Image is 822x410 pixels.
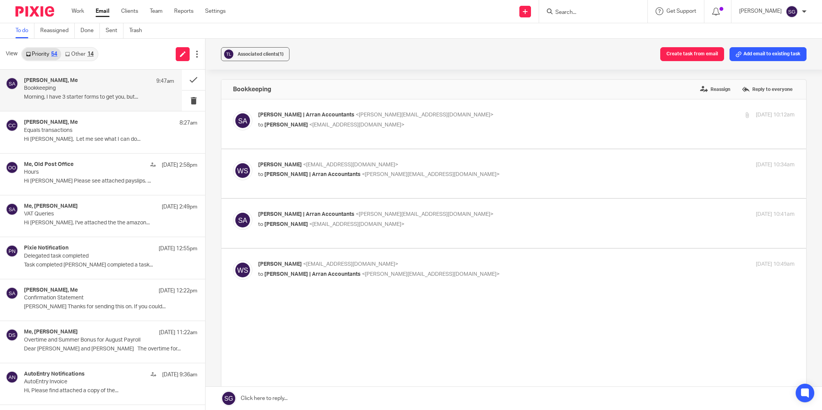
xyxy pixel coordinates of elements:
p: Delegated task completed [24,253,163,260]
h4: AutoEntry Notifications [24,371,85,378]
span: <[EMAIL_ADDRESS][DOMAIN_NAME]> [309,122,404,128]
img: svg%3E [6,329,18,341]
span: <[PERSON_NAME][EMAIL_ADDRESS][DOMAIN_NAME]> [362,272,500,277]
img: svg%3E [6,287,18,299]
p: Morning, I have 3 starter forms to get you, but... [24,94,174,101]
img: svg%3E [233,210,252,230]
p: Hi [PERSON_NAME] Please see attached payslips. ... [24,178,197,184]
div: 14 [87,51,94,57]
img: Pixie [15,6,54,17]
a: Reassigned [40,23,75,38]
p: [DATE] 10:49am [756,260,795,268]
h4: Me, [PERSON_NAME] [24,329,78,335]
h4: [PERSON_NAME], Me [24,77,78,84]
img: svg%3E [233,111,252,130]
a: Done [80,23,100,38]
span: [PERSON_NAME] [264,122,308,128]
span: <[PERSON_NAME][EMAIL_ADDRESS][DOMAIN_NAME]> [362,172,500,177]
button: Create task from email [660,47,724,61]
p: Dear [PERSON_NAME] and [PERSON_NAME] The overtime for... [24,346,197,352]
p: Hi, Please find attached a copy of the... [24,388,197,394]
a: Clients [121,7,138,15]
p: Equals transactions [24,127,163,134]
span: [PERSON_NAME] [264,222,308,227]
p: [DATE] 9:36am [162,371,197,379]
label: Reply to everyone [740,84,795,95]
p: 8:27am [180,119,197,127]
h4: Me, Old Post Office [24,161,74,168]
img: svg%3E [786,5,798,18]
p: [DATE] 12:22pm [159,287,197,295]
p: [PERSON_NAME] [739,7,782,15]
span: to [258,122,263,128]
p: Hi [PERSON_NAME], I've attached the the amazon... [24,220,197,226]
span: to [258,172,263,177]
span: <[PERSON_NAME][EMAIL_ADDRESS][DOMAIN_NAME]> [356,212,493,217]
span: [PERSON_NAME] | Arran Accountants [258,212,354,217]
p: Hi [PERSON_NAME], Let me see what I can do... [24,136,197,143]
a: Email [96,7,110,15]
p: Hours [24,169,163,176]
a: Other14 [61,48,97,60]
p: [DATE] 11:22am [159,329,197,337]
span: to [258,222,263,227]
span: (1) [278,52,284,56]
span: <[EMAIL_ADDRESS][DOMAIN_NAME]> [309,222,404,227]
span: <[EMAIL_ADDRESS][DOMAIN_NAME]> [303,261,398,267]
a: Reports [174,7,194,15]
span: <[EMAIL_ADDRESS][DOMAIN_NAME]> [303,162,398,167]
span: [PERSON_NAME] [258,162,302,167]
a: Sent [106,23,123,38]
p: Bookkeeping [24,85,144,92]
span: Associated clients [238,52,284,56]
span: View [6,50,17,58]
p: Task completed [PERSON_NAME] completed a task... [24,262,197,268]
p: [DATE] 10:34am [756,161,795,169]
img: svg%3E [6,245,18,257]
img: svg%3E [6,161,18,174]
img: svg%3E [6,77,18,90]
button: Associated clients(1) [221,47,289,61]
p: [PERSON_NAME] Thanks for sending this on. If you could... [24,304,197,310]
span: [PERSON_NAME] [258,261,302,267]
label: Reassign [698,84,732,95]
h4: Bookkeeping [233,85,271,93]
p: 9:47am [156,77,174,85]
p: [DATE] 10:12am [756,111,795,119]
a: Priority54 [22,48,61,60]
h4: Pixie Notification [24,245,68,251]
h4: [PERSON_NAME], Me [24,119,78,126]
h4: Me, [PERSON_NAME] [24,203,78,210]
p: [DATE] 10:41am [756,210,795,219]
span: to [258,272,263,277]
a: Settings [205,7,226,15]
span: <[PERSON_NAME][EMAIL_ADDRESS][DOMAIN_NAME]> [356,112,493,118]
h4: [PERSON_NAME], Me [24,287,78,294]
button: Add email to existing task [730,47,807,61]
img: svg%3E [223,48,235,60]
a: Work [72,7,84,15]
span: [PERSON_NAME] | Arran Accountants [264,272,361,277]
p: AutoEntry Invoice [24,379,163,385]
p: VAT Queries [24,211,163,217]
img: svg%3E [6,203,18,215]
img: svg%3E [6,371,18,383]
img: svg%3E [233,260,252,280]
p: Overtime and Summer Bonus for August Payroll [24,337,163,343]
a: Team [150,7,163,15]
p: [DATE] 2:49pm [162,203,197,211]
a: To do [15,23,34,38]
span: Get Support [666,9,696,14]
p: [DATE] 12:55pm [159,245,197,253]
div: 54 [51,51,57,57]
img: svg%3E [233,161,252,180]
p: Confirmation Statement [24,295,163,301]
input: Search [555,9,624,16]
img: svg%3E [6,119,18,132]
p: [DATE] 2:58pm [162,161,197,169]
a: Trash [129,23,148,38]
span: [PERSON_NAME] | Arran Accountants [258,112,354,118]
span: [PERSON_NAME] | Arran Accountants [264,172,361,177]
